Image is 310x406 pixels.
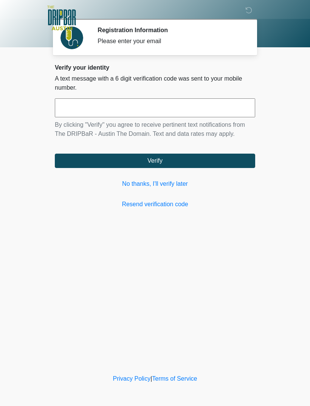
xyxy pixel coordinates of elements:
a: No thanks, I'll verify later [55,179,255,188]
a: | [150,375,152,382]
h2: Verify your identity [55,64,255,71]
p: A text message with a 6 digit verification code was sent to your mobile number. [55,74,255,92]
div: Please enter your email [98,37,244,46]
a: Terms of Service [152,375,197,382]
img: The DRIPBaR - Austin The Domain Logo [47,6,76,30]
img: Agent Avatar [60,26,83,49]
a: Resend verification code [55,200,255,209]
p: By clicking "Verify" you agree to receive pertinent text notifications from The DRIPBaR - Austin ... [55,120,255,138]
a: Privacy Policy [113,375,151,382]
button: Verify [55,154,255,168]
